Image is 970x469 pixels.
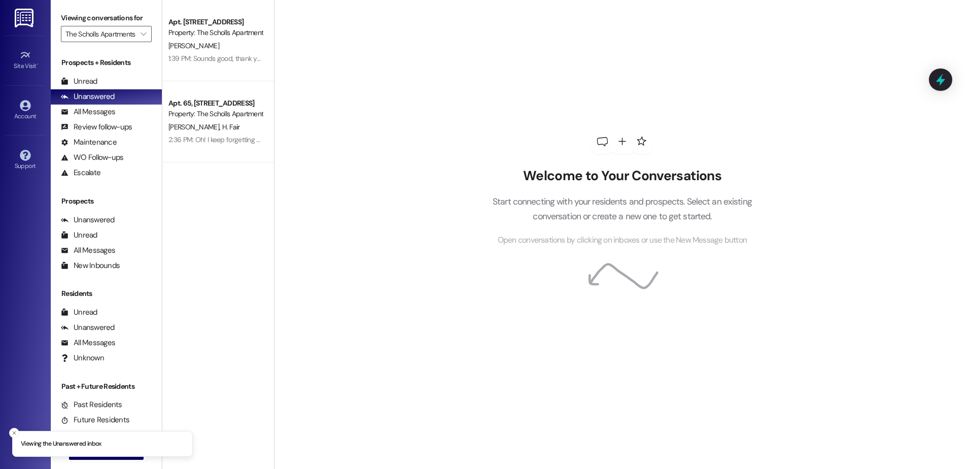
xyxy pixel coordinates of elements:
[21,440,101,449] p: Viewing the Unanswered inbox
[61,10,152,26] label: Viewing conversations for
[61,415,129,425] div: Future Residents
[61,167,100,178] div: Escalate
[51,57,162,68] div: Prospects + Residents
[5,47,46,74] a: Site Visit •
[61,245,115,256] div: All Messages
[168,54,266,63] div: 1:39 PM: Sounds good, thank you!
[61,152,123,163] div: WO Follow-ups
[168,122,222,131] span: [PERSON_NAME]
[61,353,104,363] div: Unknown
[141,30,146,38] i: 
[222,122,239,131] span: H. Fair
[61,260,120,271] div: New Inbounds
[5,147,46,174] a: Support
[168,41,219,50] span: [PERSON_NAME]
[61,91,115,102] div: Unanswered
[477,194,767,223] p: Start connecting with your residents and prospects. Select an existing conversation or create a n...
[61,322,115,333] div: Unanswered
[61,338,115,348] div: All Messages
[61,76,97,87] div: Unread
[168,17,262,27] div: Apt. [STREET_ADDRESS]
[61,399,122,410] div: Past Residents
[61,137,117,148] div: Maintenance
[61,107,115,117] div: All Messages
[61,122,132,132] div: Review follow-ups
[61,215,115,225] div: Unanswered
[15,9,36,27] img: ResiDesk Logo
[477,168,767,184] h2: Welcome to Your Conversations
[51,381,162,392] div: Past + Future Residents
[498,234,747,247] span: Open conversations by clicking on inboxes or use the New Message button
[65,26,135,42] input: All communities
[37,61,38,68] span: •
[5,97,46,124] a: Account
[168,98,262,109] div: Apt. 65, [STREET_ADDRESS]
[61,307,97,318] div: Unread
[168,27,262,38] div: Property: The Scholls Apartments
[51,196,162,207] div: Prospects
[51,288,162,299] div: Residents
[61,230,97,241] div: Unread
[168,135,397,144] div: 2:36 PM: Oh! I keep forgetting to ask, How much do the storage rooms cost? :)
[168,109,262,119] div: Property: The Scholls Apartments
[9,428,19,438] button: Close toast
